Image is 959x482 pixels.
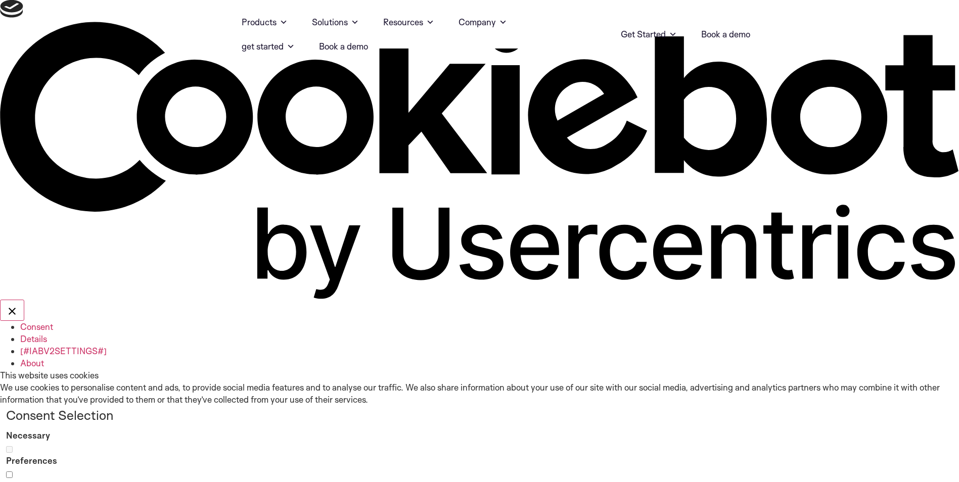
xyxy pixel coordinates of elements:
[750,31,758,39] img: sternum iot
[6,455,57,466] strong: Preferences
[621,12,677,36] a: Get Started
[20,358,44,368] a: About
[242,24,295,49] a: get started
[20,333,47,344] a: Details
[20,321,53,332] a: Consent
[20,346,107,356] a: [#IABV2SETTINGS#]
[118,24,196,37] img: sternum iot
[6,430,50,441] strong: Necessary
[6,406,953,424] legend: Consent Selection
[701,12,758,36] a: Book a demo
[319,24,368,49] a: Book a demo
